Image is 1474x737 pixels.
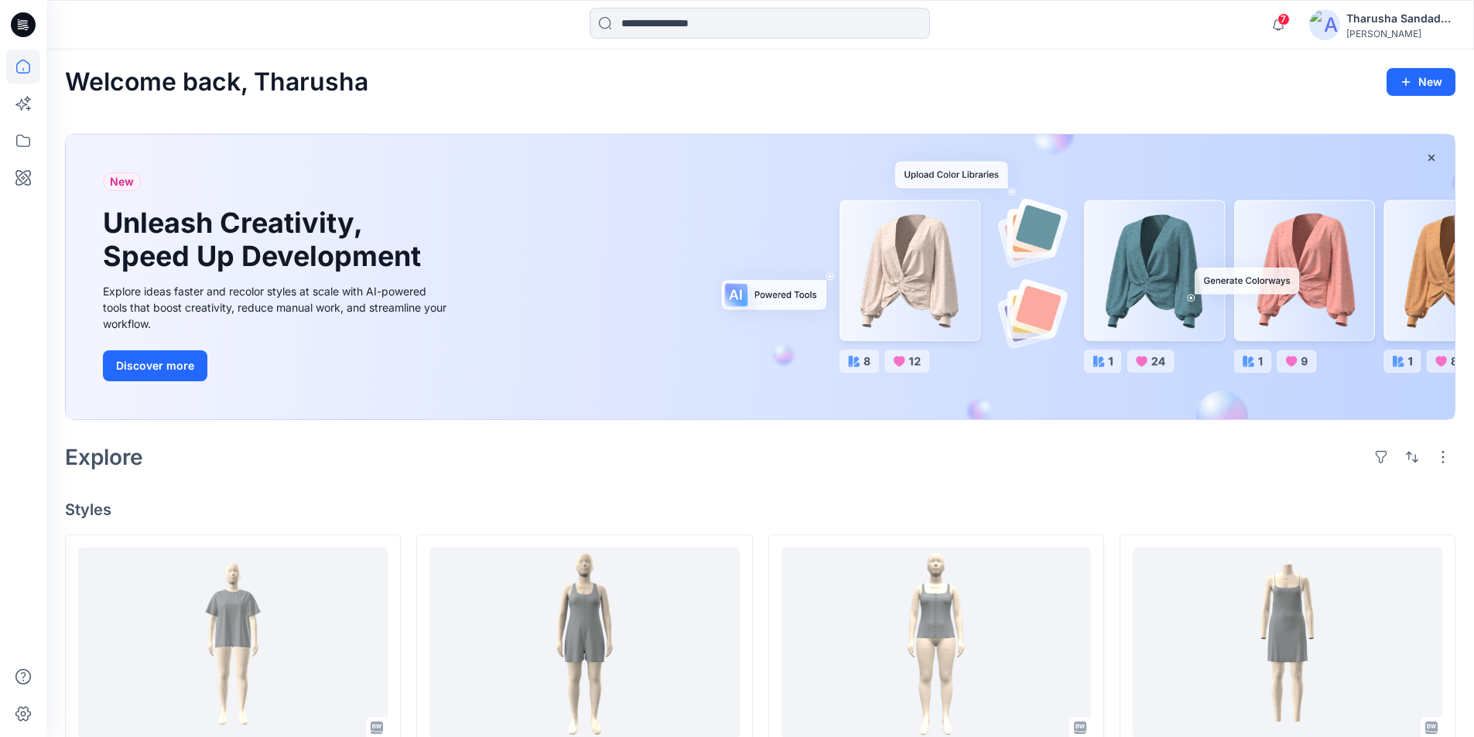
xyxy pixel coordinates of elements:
[1346,9,1455,28] div: Tharusha Sandadeepa
[65,445,143,469] h2: Explore
[103,206,428,273] h1: Unleash Creativity, Speed Up Development
[110,172,134,191] span: New
[1309,9,1340,40] img: avatar
[103,283,451,332] div: Explore ideas faster and recolor styles at scale with AI-powered tools that boost creativity, red...
[1346,28,1455,39] div: [PERSON_NAME]
[103,350,207,381] button: Discover more
[65,68,368,97] h2: Welcome back, Tharusha
[103,350,451,381] a: Discover more
[1277,13,1290,26] span: 7
[65,500,1455,519] h4: Styles
[1387,68,1455,96] button: New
